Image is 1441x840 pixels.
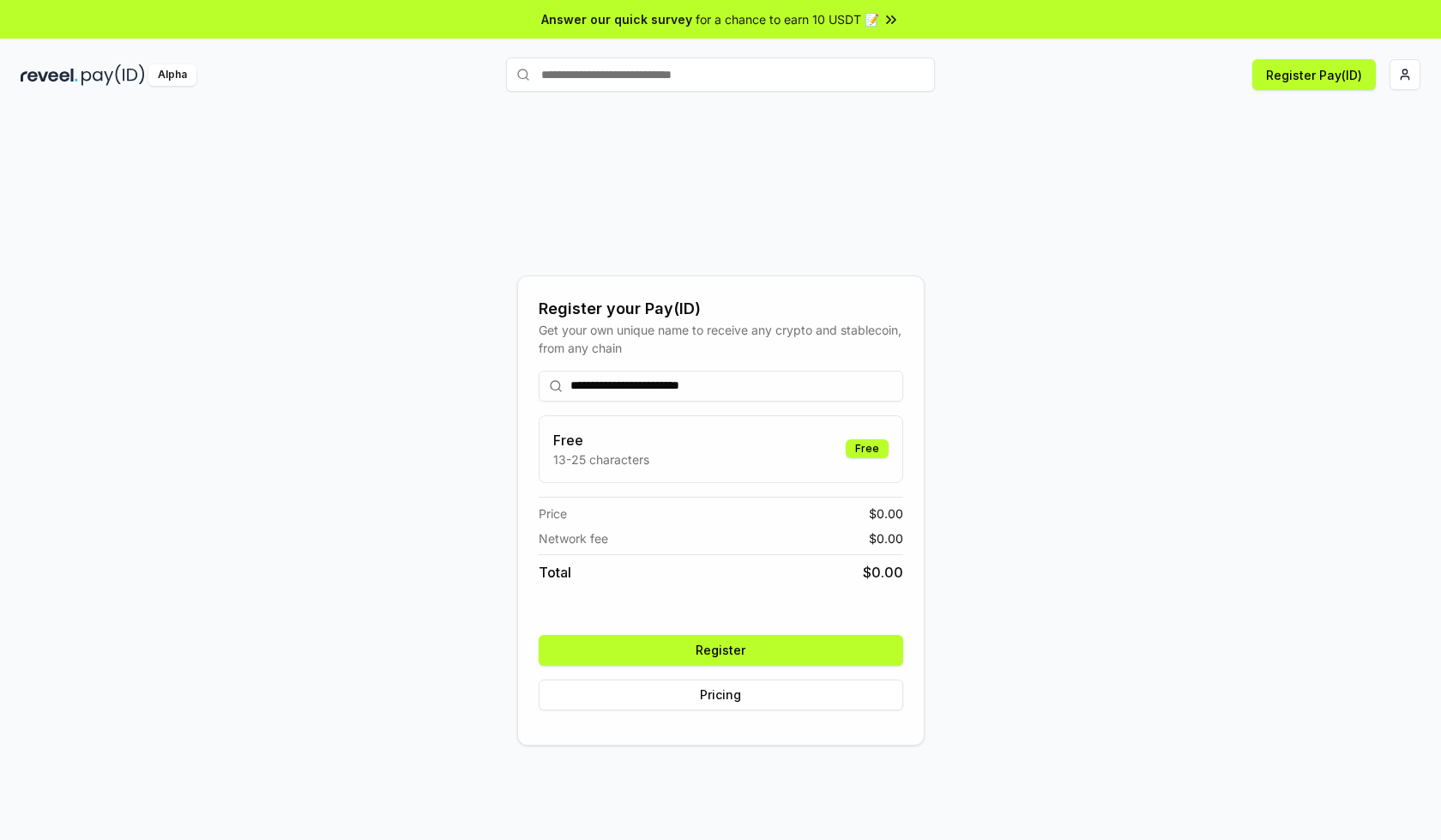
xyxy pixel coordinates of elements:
div: Register your Pay(ID) [539,297,903,321]
span: Answer our quick survey [541,10,692,28]
button: Register Pay(ID) [1252,59,1376,90]
span: Network fee [539,529,608,547]
button: Register [539,635,903,666]
p: 13-25 characters [553,450,649,468]
div: Free [846,439,889,458]
span: $ 0.00 [869,505,903,523]
span: $ 0.00 [869,529,903,547]
button: Pricing [539,680,903,710]
div: Alpha [148,64,196,86]
div: Get your own unique name to receive any crypto and stablecoin, from any chain [539,321,903,357]
span: Total [539,562,571,583]
span: for a chance to earn 10 USDT 📝 [696,10,879,28]
h3: Free [553,430,649,450]
img: reveel_dark [21,64,78,86]
img: pay_id [81,64,145,86]
span: $ 0.00 [863,562,903,583]
span: Price [539,505,567,523]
